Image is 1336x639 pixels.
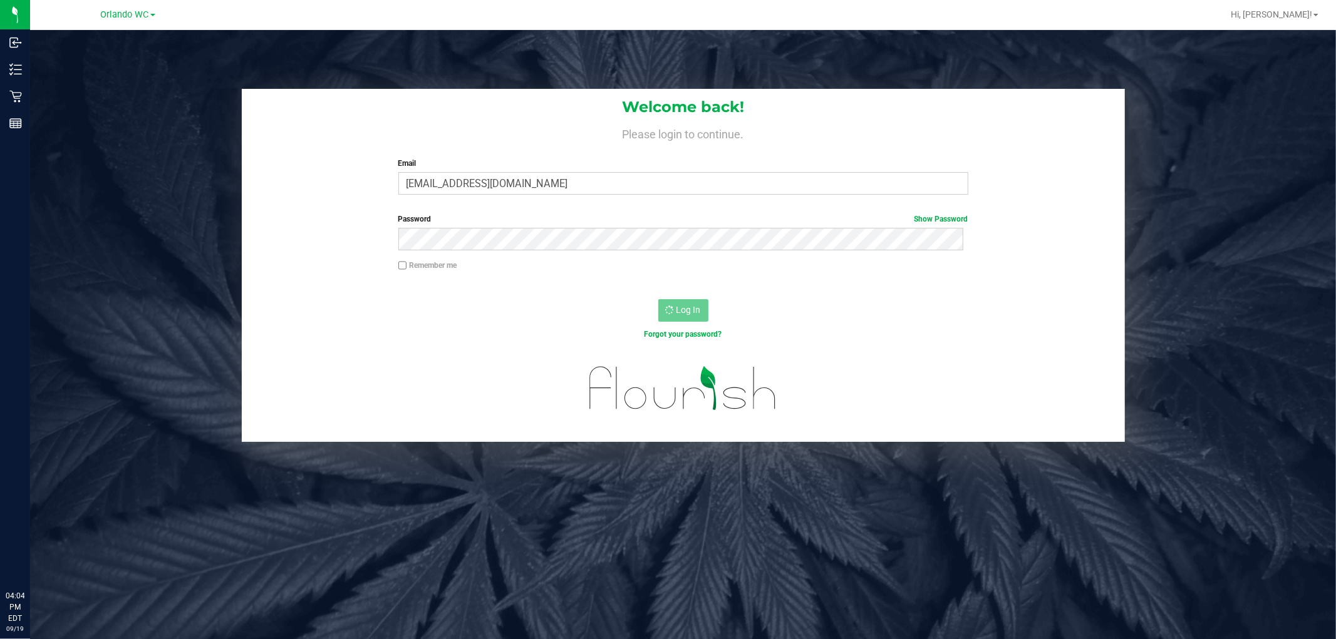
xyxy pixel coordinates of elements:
[398,158,968,169] label: Email
[658,299,708,322] button: Log In
[9,90,22,103] inline-svg: Retail
[6,590,24,624] p: 04:04 PM EDT
[398,260,457,271] label: Remember me
[9,63,22,76] inline-svg: Inventory
[676,305,701,315] span: Log In
[9,117,22,130] inline-svg: Reports
[1231,9,1312,19] span: Hi, [PERSON_NAME]!
[398,215,432,223] span: Password
[6,624,24,633] p: 09/19
[242,125,1125,140] h4: Please login to continue.
[242,99,1125,115] h1: Welcome back!
[914,215,968,223] a: Show Password
[101,9,149,20] span: Orlando WC
[9,36,22,49] inline-svg: Inbound
[398,261,407,270] input: Remember me
[572,353,794,424] img: flourish_logo.svg
[645,330,722,339] a: Forgot your password?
